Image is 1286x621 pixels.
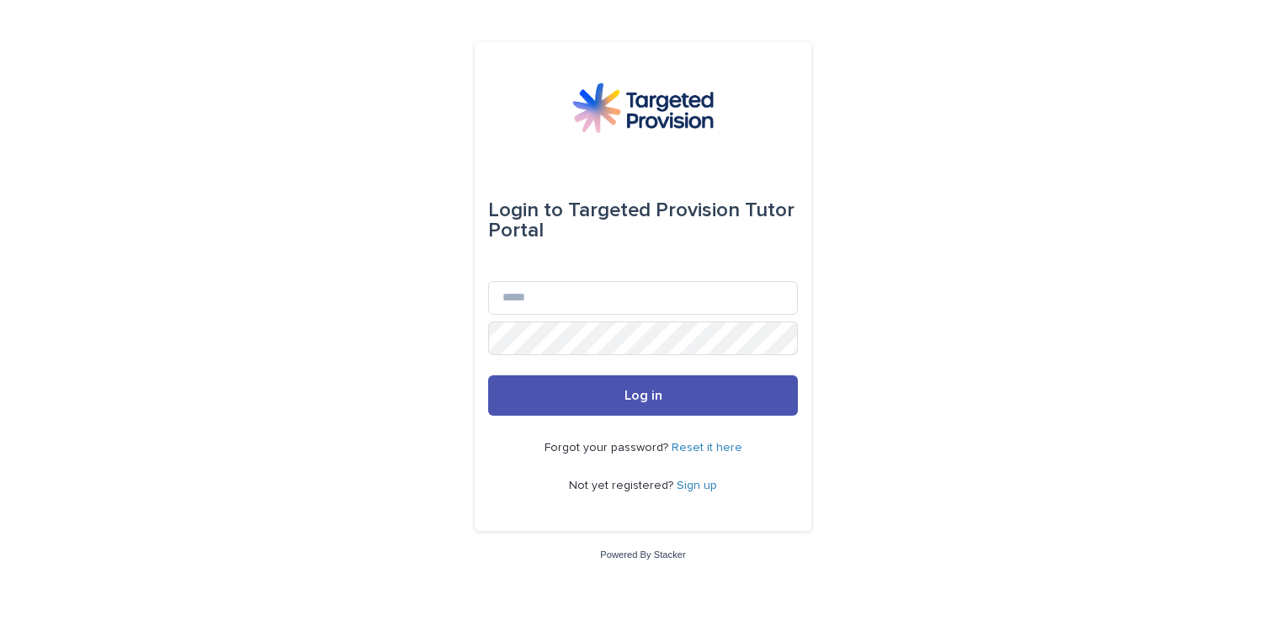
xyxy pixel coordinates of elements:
[677,480,717,491] a: Sign up
[672,442,742,454] a: Reset it here
[488,187,798,254] div: Targeted Provision Tutor Portal
[488,200,563,220] span: Login to
[488,375,798,416] button: Log in
[569,480,677,491] span: Not yet registered?
[545,442,672,454] span: Forgot your password?
[572,82,714,133] img: M5nRWzHhSzIhMunXDL62
[624,389,662,402] span: Log in
[600,549,685,560] a: Powered By Stacker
